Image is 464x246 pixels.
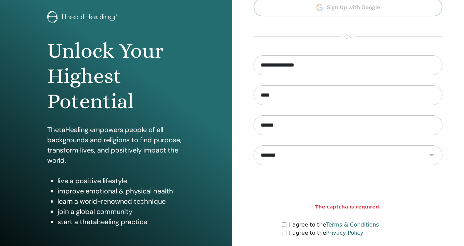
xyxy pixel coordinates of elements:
[57,217,185,227] li: start a thetahealing practice
[315,203,381,211] strong: The captcha is required.
[289,221,379,229] label: I agree to the
[326,221,379,228] a: Terms & Conditions
[296,175,400,202] iframe: reCAPTCHA
[47,125,185,165] p: ThetaHealing empowers people of all backgrounds and religions to find purpose, transform lives, a...
[57,196,185,206] li: learn a world-renowned technique
[57,176,185,186] li: live a positive lifestyle
[47,38,185,114] h1: Unlock Your Highest Potential
[57,206,185,217] li: join a global community
[341,33,355,41] span: or
[289,229,363,237] label: I agree to the
[326,230,363,236] a: Privacy Policy
[57,186,185,196] li: improve emotional & physical health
